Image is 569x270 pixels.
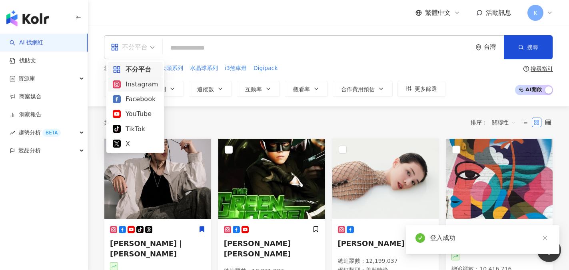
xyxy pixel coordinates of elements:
[446,139,553,219] img: KOL Avatar
[111,41,148,54] div: 不分平台
[425,8,451,17] span: 繁體中文
[484,44,504,50] div: 台灣
[113,109,158,119] div: YouTube
[113,64,158,74] div: 不分平台
[42,129,61,137] div: BETA
[113,139,158,149] div: X
[104,119,142,126] div: 共 筆
[10,57,36,65] a: 找貼文
[533,8,537,17] span: K
[523,66,529,72] span: question-circle
[218,139,325,219] img: KOL Avatar
[104,64,143,72] span: 您可能感興趣：
[113,124,158,134] div: TikTok
[149,64,184,73] button: 經典大頭系列
[6,10,49,26] img: logo
[18,142,41,160] span: 競品分析
[113,94,158,104] div: Facebook
[113,66,121,74] span: appstore
[225,64,247,72] span: i3煞車燈
[146,81,184,97] button: 性別
[471,116,520,129] div: 排序：
[254,64,278,72] span: Digipack
[527,44,538,50] span: 搜尋
[18,70,35,88] span: 資源庫
[542,235,548,241] span: close
[110,239,184,258] span: [PERSON_NAME]｜[PERSON_NAME]
[531,66,553,72] div: 搜尋指引
[10,93,42,101] a: 商案媒合
[10,111,42,119] a: 洞察報告
[245,86,262,92] span: 互動率
[224,239,291,258] span: [PERSON_NAME] [PERSON_NAME]
[397,81,445,97] button: 更多篩選
[486,9,511,16] span: 活動訊息
[253,64,278,73] button: Digipack
[285,81,328,97] button: 觀看率
[10,39,43,47] a: searchAI 找網紅
[111,43,119,51] span: appstore
[332,139,439,219] img: KOL Avatar
[338,257,433,265] p: 總追蹤數 ： 12,199,037
[341,86,375,92] span: 合作費用預估
[190,64,218,72] span: 水晶球系列
[237,81,280,97] button: 互動率
[333,81,393,97] button: 合作費用預估
[189,81,232,97] button: 追蹤數
[415,86,437,92] span: 更多篩選
[150,64,183,72] span: 經典大頭系列
[104,139,211,219] img: KOL Avatar
[492,116,516,129] span: 關聯性
[190,64,218,73] button: 水晶球系列
[104,81,142,97] button: 類型
[430,233,550,243] div: 登入成功
[338,239,424,248] span: [PERSON_NAME]｜Tia
[10,130,15,136] span: rise
[224,64,247,73] button: i3煞車燈
[18,124,61,142] span: 趨勢分析
[293,86,310,92] span: 觀看率
[504,35,553,59] button: 搜尋
[415,233,425,243] span: check-circle
[197,86,214,92] span: 追蹤數
[475,44,481,50] span: environment
[113,79,158,89] div: Instagram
